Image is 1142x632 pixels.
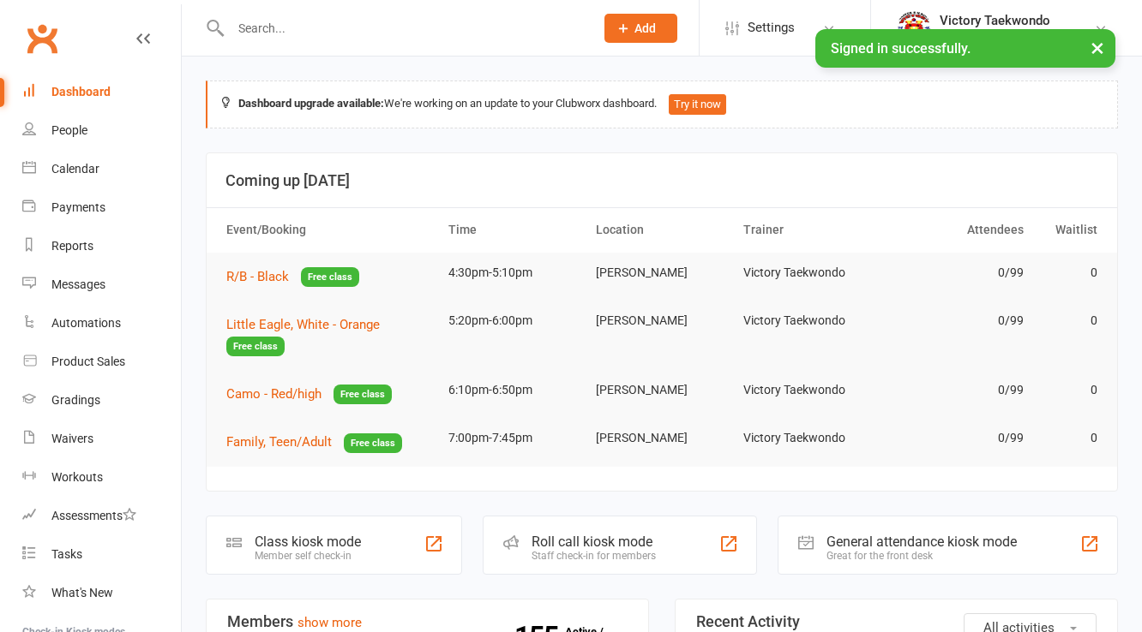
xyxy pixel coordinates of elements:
td: 0 [1031,253,1105,293]
a: Calendar [22,150,181,188]
button: Camo - Red/highFree class [226,384,392,405]
div: Class kiosk mode [255,534,361,550]
span: Free class [344,433,402,453]
div: Tasks [51,547,82,561]
div: Dashboard [51,85,111,98]
span: Free class [226,337,285,356]
span: Free class [334,385,392,404]
button: Try it now [669,94,726,115]
a: Assessments [22,497,181,535]
div: We're working on an update to your Clubworx dashboard. [206,80,1118,128]
div: Gradings [51,393,100,407]
div: What's New [51,586,113,599]
td: Victory Taekwondo [736,253,883,293]
a: Dashboard [22,73,181,111]
span: Family, Teen/Adult [226,434,332,450]
button: Family, Teen/AdultFree class [226,432,402,453]
td: 0 [1031,370,1105,410]
span: Settings [748,9,795,47]
div: Member self check-in [255,550,361,562]
td: 0/99 [883,301,1031,341]
div: Roll call kiosk mode [532,534,656,550]
div: Workouts [51,470,103,484]
img: thumb_image1542833429.png [897,11,931,45]
div: Messages [51,277,105,291]
td: 0/99 [883,253,1031,293]
div: Calendar [51,162,99,176]
div: Great for the front desk [826,550,1017,562]
td: 0 [1031,301,1105,341]
th: Time [441,208,588,252]
td: 0/99 [883,370,1031,410]
span: R/B - Black [226,269,289,284]
td: 5:20pm-6:00pm [441,301,588,341]
div: People [51,123,87,137]
a: show more [298,615,362,630]
button: Little Eagle, White - OrangeFree class [226,314,433,356]
h3: Recent Activity [696,613,1097,630]
a: What's New [22,574,181,612]
div: Product Sales [51,355,125,368]
span: Signed in successfully. [831,40,971,57]
a: Gradings [22,381,181,420]
td: 6:10pm-6:50pm [441,370,588,410]
td: Victory Taekwondo [736,370,883,410]
button: × [1082,29,1113,66]
h3: Coming up [DATE] [225,172,1098,189]
div: Waivers [51,432,93,445]
td: 7:00pm-7:45pm [441,418,588,458]
td: 0 [1031,418,1105,458]
th: Waitlist [1031,208,1105,252]
div: Victory Taekwondo [940,13,1094,28]
a: Waivers [22,420,181,458]
td: Victory Taekwondo [736,418,883,458]
a: Payments [22,188,181,227]
span: Camo - Red/high [226,386,322,402]
div: General attendance kiosk mode [826,534,1017,550]
td: [PERSON_NAME] [588,370,736,410]
span: Free class [301,267,359,287]
input: Search... [225,16,582,40]
span: Add [634,21,656,35]
a: Workouts [22,458,181,497]
h3: Members [227,613,628,630]
button: Add [604,14,677,43]
a: Reports [22,227,181,265]
td: [PERSON_NAME] [588,418,736,458]
td: [PERSON_NAME] [588,253,736,293]
th: Event/Booking [219,208,441,252]
div: Payments [51,200,105,214]
a: Automations [22,304,181,343]
a: People [22,111,181,150]
span: Little Eagle, White - Orange [226,317,380,332]
div: Staff check-in for members [532,550,656,562]
a: Messages [22,265,181,304]
td: 0/99 [883,418,1031,458]
th: Attendees [883,208,1031,252]
td: Victory Taekwondo [736,301,883,341]
button: R/B - BlackFree class [226,266,359,288]
div: Victory Taekwondo Academy [940,28,1094,44]
th: Trainer [736,208,883,252]
td: [PERSON_NAME] [588,301,736,341]
td: 4:30pm-5:10pm [441,253,588,293]
div: Reports [51,239,93,253]
a: Clubworx [21,17,63,60]
th: Location [588,208,736,252]
a: Tasks [22,535,181,574]
div: Assessments [51,509,136,522]
div: Automations [51,316,121,330]
a: Product Sales [22,343,181,381]
strong: Dashboard upgrade available: [238,97,384,110]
